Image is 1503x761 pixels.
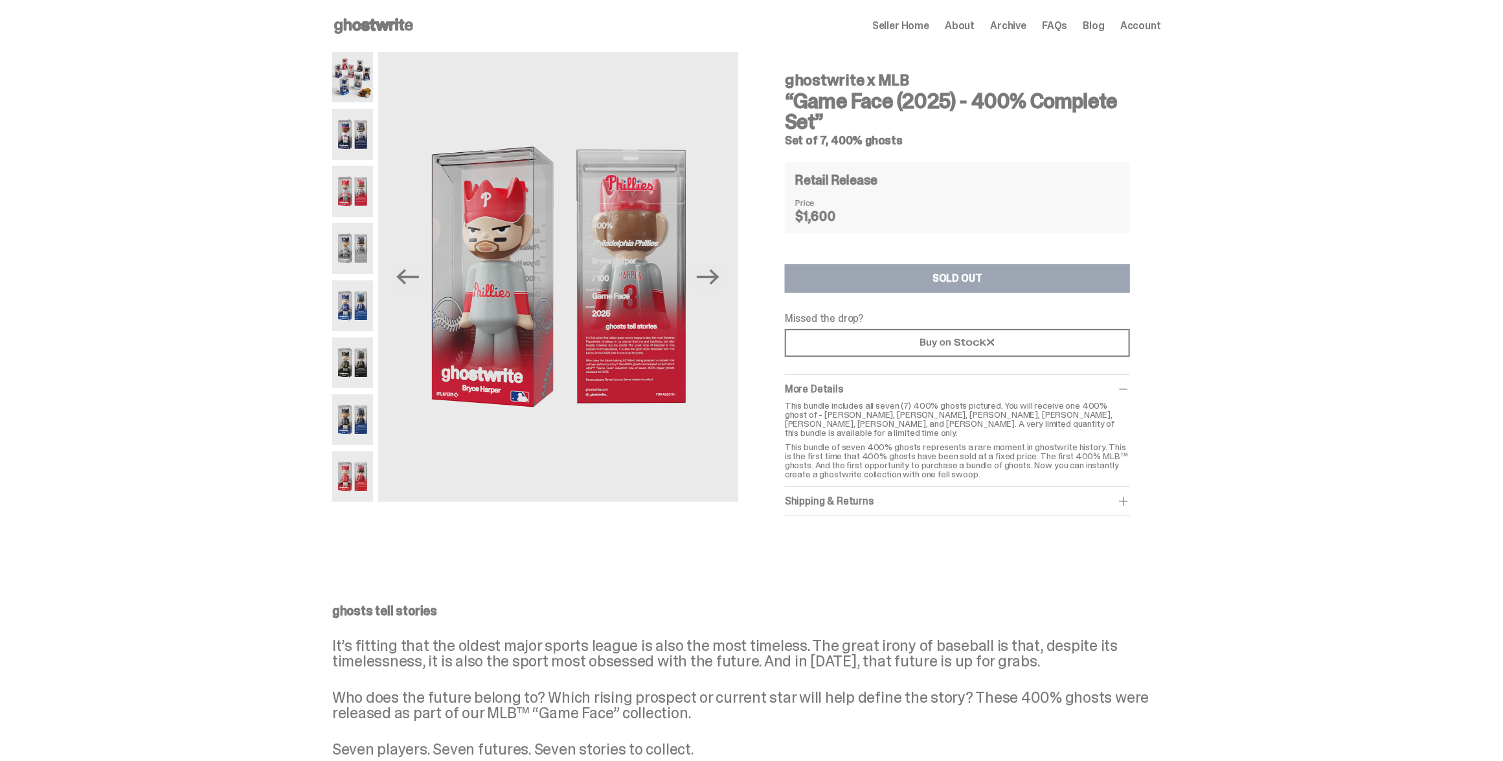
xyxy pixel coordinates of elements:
img: 05-ghostwrite-mlb-game-face-complete-set-shohei-ohtani.png [332,280,373,331]
img: 07-ghostwrite-mlb-game-face-complete-set-juan-soto.png [332,394,373,445]
a: FAQs [1042,21,1067,31]
div: Shipping & Returns [785,495,1130,508]
h3: “Game Face (2025) - 400% Complete Set” [785,91,1130,132]
p: It’s fitting that the oldest major sports league is also the most timeless. The great irony of ba... [332,638,1161,669]
img: 03-ghostwrite-mlb-game-face-complete-set-bryce-harper.png [378,52,738,502]
p: ghosts tell stories [332,604,1161,617]
p: This bundle of seven 400% ghosts represents a rare moment in ghostwrite history. This is the firs... [785,442,1130,479]
img: 01-ghostwrite-mlb-game-face-complete-set.png [332,52,373,102]
div: SOLD OUT [932,273,982,284]
a: Seller Home [872,21,929,31]
dd: $1,600 [795,210,860,223]
img: svg+xml;base64,PHN2ZyB3aWR0aD0iMSIgaGVpZ2h0PSIxIiB2aWV3Qm94PSIwIDAgMSAxIiBmaWxsPSJub25lIiB4bWxucz... [738,52,1098,502]
p: Missed the drop? [785,313,1130,324]
p: Who does the future belong to? Which rising prospect or current star will help define the story? ... [332,690,1161,721]
h4: ghostwrite x MLB [785,73,1130,88]
p: This bundle includes all seven (7) 400% ghosts pictured. You will receive one 400% ghost of - [PE... [785,401,1130,437]
button: Next [694,263,723,291]
img: 03-ghostwrite-mlb-game-face-complete-set-bryce-harper.png [332,166,373,216]
p: Seven players. Seven futures. Seven stories to collect. [332,742,1161,757]
span: More Details [785,382,843,396]
a: Account [1120,21,1161,31]
dt: Price [795,198,860,207]
a: Blog [1083,21,1105,31]
button: SOLD OUT [785,264,1130,293]
button: Previous [394,263,422,291]
img: 02-ghostwrite-mlb-game-face-complete-set-ronald-acuna-jr.png [332,109,373,159]
h4: Retail Release [795,174,877,187]
h5: Set of 7, 400% ghosts [785,135,1130,146]
a: Archive [990,21,1026,31]
img: 04-ghostwrite-mlb-game-face-complete-set-aaron-judge.png [332,223,373,273]
img: 08-ghostwrite-mlb-game-face-complete-set-mike-trout.png [332,451,373,502]
a: About [945,21,975,31]
img: 06-ghostwrite-mlb-game-face-complete-set-paul-skenes.png [332,337,373,388]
